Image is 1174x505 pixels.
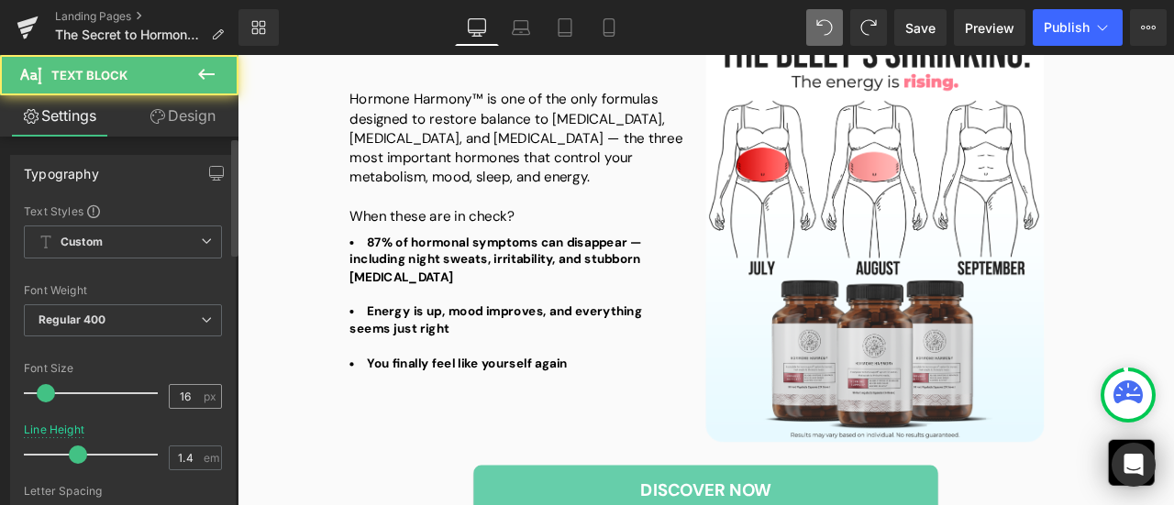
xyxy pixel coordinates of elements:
span: Save [905,18,936,38]
button: Redo [850,9,887,46]
button: Undo [806,9,843,46]
b: Regular 400 [39,313,106,326]
span: em [204,452,219,464]
p: Hormone Harmony™ is one of the only formulas designed to restore balance to [MEDICAL_DATA], [MEDI... [133,41,527,157]
a: Tablet [543,9,587,46]
a: Preview [954,9,1025,46]
span: px [204,390,219,402]
a: Mobile [587,9,631,46]
strong: 87% of hormonal symptoms can disappear — including night sweats, irritability, and stubborn [MEDI... [133,213,479,273]
div: Text Styles [24,203,222,218]
b: Custom [61,235,103,250]
a: Laptop [499,9,543,46]
p: When these are in check? [133,181,527,203]
div: Open Intercom Messenger [1112,443,1156,487]
div: Letter Spacing [24,485,222,498]
div: Typography [24,156,99,181]
span: The Secret to Hormonal Balance for Women [55,27,204,42]
div: Font Size [24,362,222,375]
div: Line Height [24,423,84,436]
span: Preview [965,18,1014,38]
strong: You finally feel like yourself again [153,357,391,376]
button: More [1130,9,1167,46]
a: Landing Pages [55,9,238,24]
div: Font Weight [24,284,222,297]
a: New Library [238,9,279,46]
strong: Energy is up, mood improves, and everything seems just right [133,294,480,334]
span: Text Block [51,68,127,82]
button: Publish [1033,9,1123,46]
a: Design [123,95,242,137]
a: Desktop [455,9,499,46]
span: Publish [1044,20,1090,35]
